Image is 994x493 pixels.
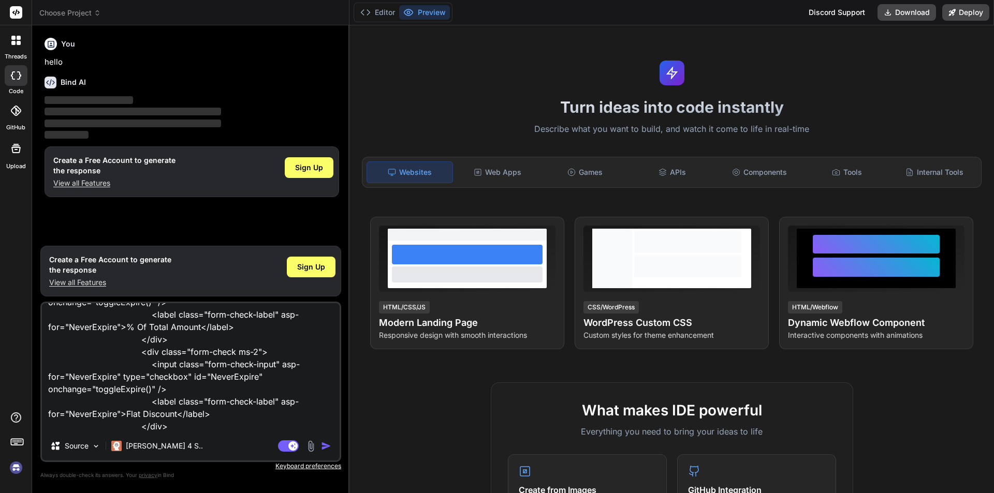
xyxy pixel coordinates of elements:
[295,162,323,173] span: Sign Up
[39,8,101,18] span: Choose Project
[891,161,977,183] div: Internal Tools
[139,472,157,478] span: privacy
[126,441,203,451] p: [PERSON_NAME] 4 S..
[455,161,540,183] div: Web Apps
[379,301,430,313] div: HTML/CSS/JS
[305,440,317,452] img: attachment
[45,108,221,115] span: ‌
[49,277,171,288] p: View all Features
[40,462,341,470] p: Keyboard preferences
[92,442,100,451] img: Pick Models
[53,178,176,188] p: View all Features
[40,470,341,480] p: Always double-check its answers. Your in Bind
[45,131,89,139] span: ‌
[7,459,25,476] img: signin
[788,316,964,330] h4: Dynamic Webflow Component
[111,441,122,451] img: Claude 4 Sonnet
[356,123,988,136] p: Describe what you want to build, and watch it come to life in real-time
[356,5,399,20] button: Editor
[45,96,133,104] span: ‌
[5,52,27,61] label: threads
[583,330,760,340] p: Custom styles for theme enhancement
[630,161,715,183] div: APIs
[942,4,989,21] button: Deploy
[583,316,760,330] h4: WordPress Custom CSS
[717,161,802,183] div: Components
[61,39,75,49] h6: You
[65,441,89,451] p: Source
[508,399,836,421] h2: What makes IDE powerful
[802,4,871,21] div: Discord Support
[379,316,556,330] h4: Modern Landing Page
[367,161,453,183] div: Websites
[6,123,25,132] label: GitHub
[45,56,339,68] p: hello
[508,425,836,438] p: Everything you need to bring your ideas to life
[53,155,176,176] h1: Create a Free Account to generate the response
[543,161,628,183] div: Games
[321,441,331,451] img: icon
[49,255,171,275] h1: Create a Free Account to generate the response
[805,161,890,183] div: Tools
[399,5,450,20] button: Preview
[61,77,86,87] h6: Bind AI
[297,262,325,272] span: Sign Up
[583,301,639,313] div: CSS/WordPress
[878,4,936,21] button: Download
[788,330,964,340] p: Interactive components with animations
[6,162,26,171] label: Upload
[788,301,842,313] div: HTML/Webflow
[9,87,23,96] label: code
[45,119,221,127] span: ‌
[356,98,988,116] h1: Turn ideas into code instantly
[379,330,556,340] p: Responsive design with smooth interactions
[42,303,340,431] textarea: <div class="form-check ms-2"> <input class="form-check-input" asp-for="NeverExpire" type="checkbo...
